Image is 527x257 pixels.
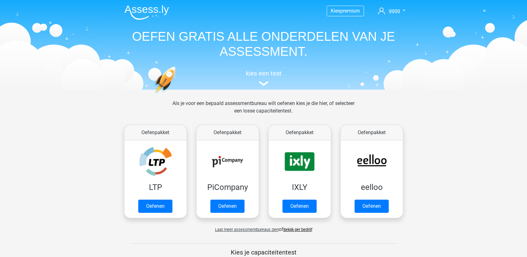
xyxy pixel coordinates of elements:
h5: kies een test [119,70,408,77]
a: kies een test [119,70,408,86]
a: Oefenen [138,200,172,213]
a: gggg [376,7,408,14]
h1: OEFEN GRATIS ALLE ONDERDELEN VAN JE ASSESSMENT. [119,29,408,59]
img: Assessly [124,5,169,20]
a: Oefenen [282,200,317,213]
div: of [119,221,408,233]
a: Oefenen [210,200,245,213]
div: Als je voor een bepaald assessmentbureau wilt oefenen kies je die hier, of selecteer een losse ca... [167,100,360,122]
a: Bekijk per bedrijf [283,227,312,232]
img: assessment [259,81,268,86]
span: premium [340,8,360,14]
span: Kies [331,8,340,14]
a: Kiespremium [327,7,364,15]
span: gggg [389,8,400,13]
h5: Kies je capaciteitentest [130,249,398,256]
img: oefenen [154,66,200,123]
a: Oefenen [355,200,389,213]
span: Laat meer assessmentbureaus zien [215,227,279,232]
